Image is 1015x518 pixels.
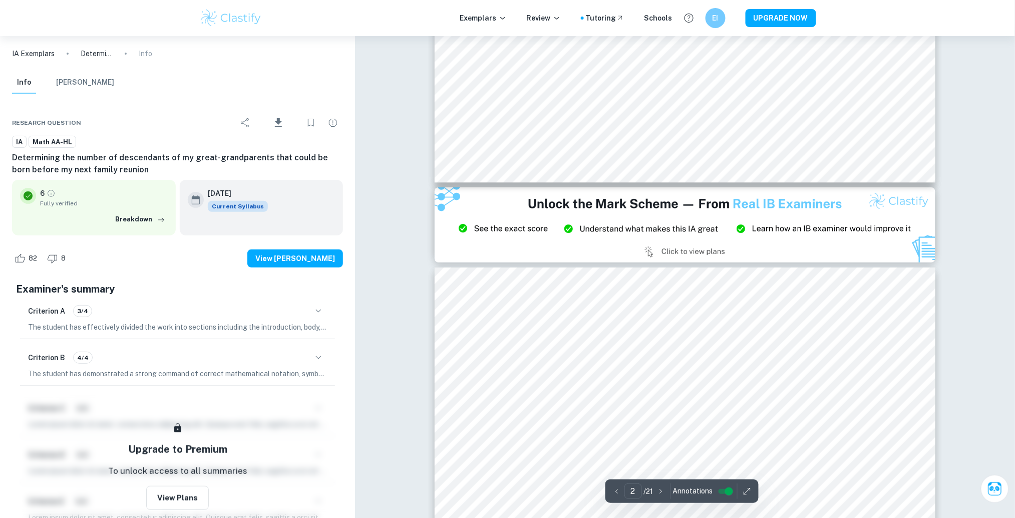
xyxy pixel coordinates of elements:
button: Breakdown [113,212,168,227]
button: Ask Clai [981,475,1009,503]
div: Bookmark [301,113,321,133]
img: Clastify logo [199,8,263,28]
h6: EI [710,13,721,24]
p: The student has demonstrated a strong command of correct mathematical notation, symbols, and term... [28,368,327,379]
button: Help and Feedback [681,10,698,27]
div: This exemplar is based on the current syllabus. Feel free to refer to it for inspiration/ideas wh... [208,201,268,212]
h6: Determining the number of descendants of my great-grandparents that could be born before my next ... [12,152,343,176]
span: Research question [12,118,81,127]
h6: [DATE] [208,188,260,199]
a: Math AA-HL [29,136,76,148]
span: IA [13,137,26,147]
h5: Upgrade to Premium [128,442,227,457]
a: Schools [644,13,672,24]
h5: Examiner's summary [16,282,339,297]
h6: Criterion A [28,306,65,317]
h6: Criterion B [28,352,65,363]
span: Fully verified [40,199,168,208]
p: Info [139,48,152,59]
p: Review [527,13,561,24]
div: Report issue [323,113,343,133]
a: Grade fully verified [47,189,56,198]
div: Dislike [45,250,71,267]
span: Current Syllabus [208,201,268,212]
span: Annotations [673,486,713,496]
img: Ad [435,187,935,263]
span: 8 [56,253,71,264]
button: View [PERSON_NAME] [247,249,343,268]
div: Like [12,250,43,267]
span: 3/4 [74,307,92,316]
button: View Plans [146,486,209,510]
a: IA [12,136,27,148]
a: Tutoring [586,13,624,24]
div: Download [257,110,299,136]
button: EI [706,8,726,28]
p: Exemplars [460,13,507,24]
span: 4/4 [74,353,92,362]
p: To unlock access to all summaries [108,465,247,478]
p: 6 [40,188,45,199]
a: IA Exemplars [12,48,55,59]
p: Determining the number of descendants of my great-grandparents that could be born before my next ... [81,48,113,59]
button: Info [12,72,36,94]
button: [PERSON_NAME] [56,72,114,94]
p: / 21 [644,486,653,497]
div: Share [235,113,255,133]
button: UPGRADE NOW [746,9,816,27]
span: Math AA-HL [29,137,76,147]
span: 82 [23,253,43,264]
p: The student has effectively divided the work into sections including the introduction, body, and ... [28,322,327,333]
